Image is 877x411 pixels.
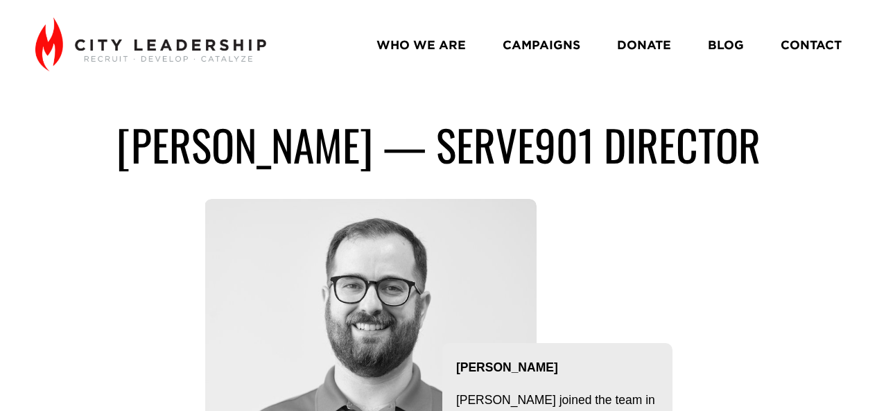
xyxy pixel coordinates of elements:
[708,33,744,57] a: BLOG
[35,17,266,71] img: City Leadership - Recruit. Develop. Catalyze.
[617,33,671,57] a: DONATE
[781,33,842,57] a: CONTACT
[503,33,580,57] a: CAMPAIGNS
[456,360,558,374] strong: [PERSON_NAME]
[35,119,842,171] h1: [PERSON_NAME] — Serve901 director
[376,33,466,57] a: WHO WE ARE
